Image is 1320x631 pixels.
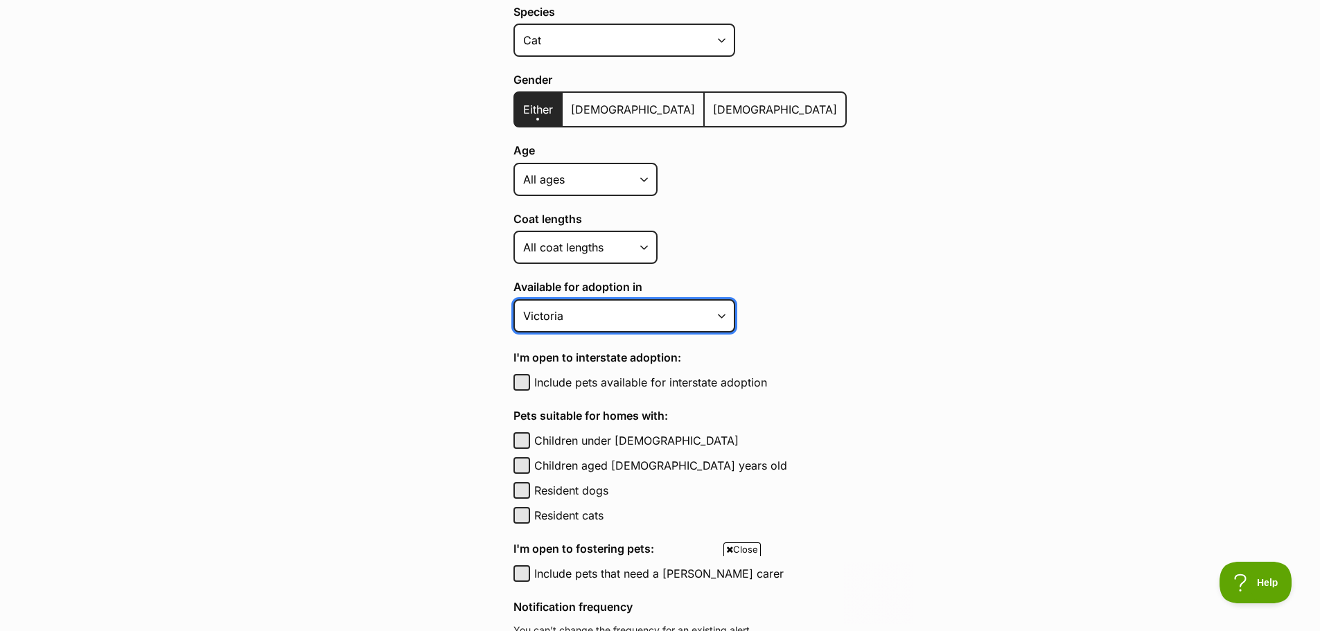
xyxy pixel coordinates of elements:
[534,457,847,474] label: Children aged [DEMOGRAPHIC_DATA] years old
[713,103,837,116] span: [DEMOGRAPHIC_DATA]
[513,349,847,366] h4: I'm open to interstate adoption:
[513,144,847,157] label: Age
[408,562,913,624] iframe: Advertisement
[723,542,761,556] span: Close
[513,73,847,86] label: Gender
[534,374,847,391] label: Include pets available for interstate adoption
[513,281,847,293] label: Available for adoption in
[534,507,847,524] label: Resident cats
[1220,562,1292,603] iframe: Help Scout Beacon - Open
[534,482,847,499] label: Resident dogs
[571,103,695,116] span: [DEMOGRAPHIC_DATA]
[513,6,847,18] label: Species
[534,432,847,449] label: Children under [DEMOGRAPHIC_DATA]
[513,540,847,557] h4: I'm open to fostering pets:
[513,213,847,225] label: Coat lengths
[513,407,847,424] h4: Pets suitable for homes with:
[523,103,553,116] span: Either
